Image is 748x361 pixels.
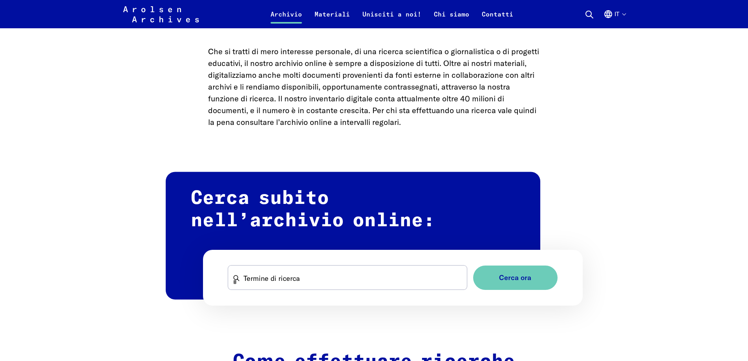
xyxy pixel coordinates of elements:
[264,5,519,24] nav: Primaria
[499,274,531,282] span: Cerca ora
[473,266,558,290] button: Cerca ora
[476,9,519,28] a: Contatti
[356,9,428,28] a: Unisciti a noi!
[208,46,540,128] p: Che si tratti di mero interesse personale, di una ricerca scientifica o giornalistica o di proget...
[308,9,356,28] a: Materiali
[166,172,540,299] h2: Cerca subito nell’archivio online:
[604,9,625,28] button: Italiano, selezione lingua
[428,9,476,28] a: Chi siamo
[264,9,308,28] a: Archivio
